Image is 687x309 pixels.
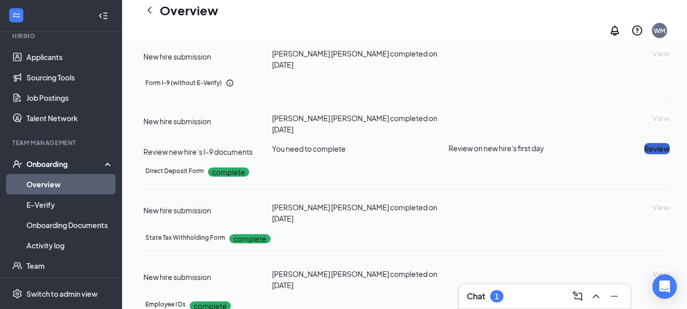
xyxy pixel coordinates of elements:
[12,138,111,147] div: Team Management
[143,147,253,156] span: Review new hire’s I-9 documents
[229,234,271,243] p: complete
[145,166,204,176] h5: Direct Deposit Form
[654,26,665,35] div: WM
[449,143,544,153] span: Review on new hire's first day
[12,159,22,169] svg: UserCheck
[495,292,499,301] div: 1
[272,203,437,223] span: [PERSON_NAME] [PERSON_NAME] completed on [DATE]
[572,290,584,302] svg: ComposeMessage
[26,108,113,128] a: Talent Network
[98,11,108,21] svg: Collapse
[272,269,437,290] span: [PERSON_NAME] [PERSON_NAME] completed on [DATE]
[26,276,113,296] a: DocumentsCrown
[26,159,105,169] div: Onboarding
[608,290,620,302] svg: Minimize
[609,24,621,37] svg: Notifications
[12,32,111,40] div: Hiring
[143,206,211,215] span: New hire submission
[26,174,113,194] a: Overview
[226,79,234,87] svg: Info
[652,113,670,124] button: View
[145,78,222,88] h5: Form I-9 (without E-Verify)
[26,289,98,299] div: Switch to admin view
[652,268,670,279] button: View
[26,215,113,235] a: Onboarding Documents
[644,143,670,154] button: Review
[588,288,604,304] button: ChevronUp
[11,10,21,20] svg: WorkstreamLogo
[160,2,218,19] h1: Overview
[272,49,437,69] span: [PERSON_NAME] [PERSON_NAME] completed on [DATE]
[145,300,186,309] h5: Employee I Ds
[143,52,211,61] span: New hire submission
[606,288,622,304] button: Minimize
[26,47,113,67] a: Applicants
[590,290,602,302] svg: ChevronUp
[208,167,249,177] p: complete
[143,4,156,16] svg: ChevronLeft
[143,272,211,282] span: New hire submission
[26,194,113,215] a: E-Verify
[145,233,225,242] h5: State Tax Withholding Form
[272,144,346,153] span: You need to complete
[12,289,22,299] svg: Settings
[631,24,643,37] svg: QuestionInfo
[652,274,677,299] div: Open Intercom Messenger
[143,117,211,126] span: New hire submission
[570,288,586,304] button: ComposeMessage
[467,291,485,302] h3: Chat
[26,88,113,108] a: Job Postings
[26,235,113,256] a: Activity log
[272,114,437,134] span: [PERSON_NAME] [PERSON_NAME] completed on [DATE]
[26,67,113,88] a: Sourcing Tools
[652,48,670,59] button: View
[26,256,113,276] a: Team
[652,202,670,213] button: View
